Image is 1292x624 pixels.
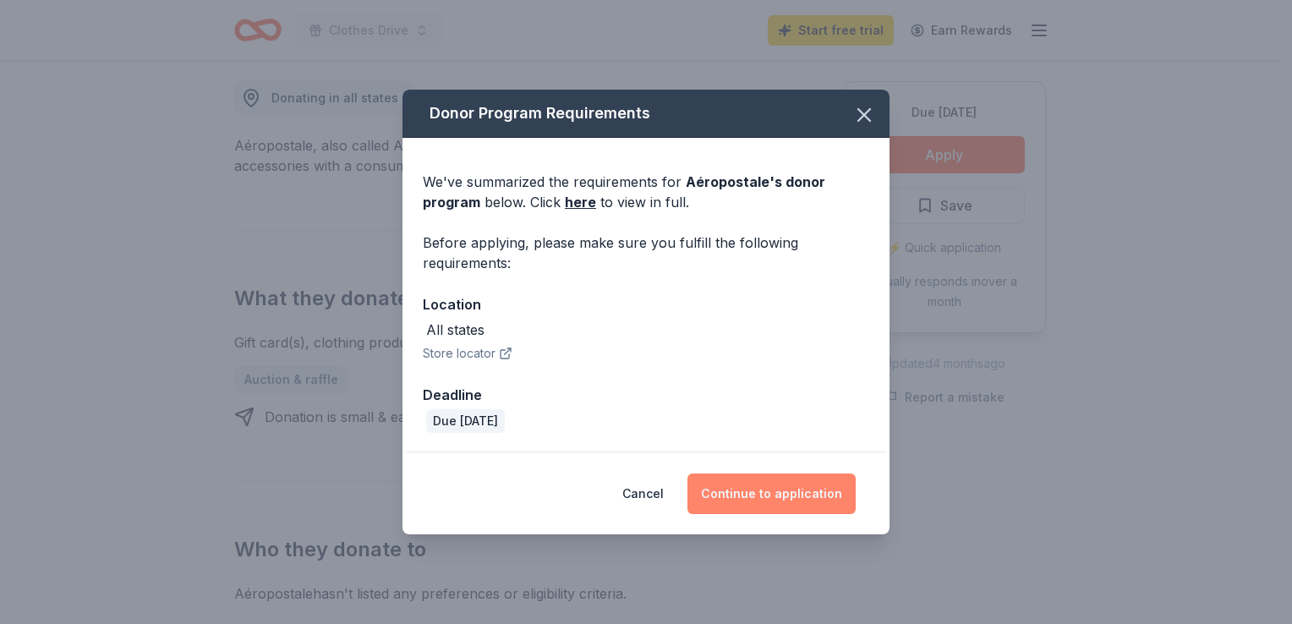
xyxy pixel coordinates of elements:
div: All states [426,320,484,340]
div: Due [DATE] [426,409,505,433]
div: Deadline [423,384,869,406]
a: here [565,192,596,212]
div: Donor Program Requirements [402,90,890,138]
div: Before applying, please make sure you fulfill the following requirements: [423,233,869,273]
button: Store locator [423,343,512,364]
div: Location [423,293,869,315]
button: Continue to application [687,473,856,514]
button: Cancel [622,473,664,514]
div: We've summarized the requirements for below. Click to view in full. [423,172,869,212]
